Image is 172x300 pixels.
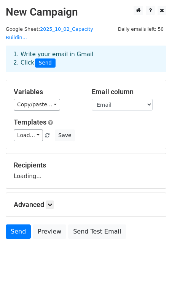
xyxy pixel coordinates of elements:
[35,58,56,68] span: Send
[14,118,46,126] a: Templates
[115,25,166,33] span: Daily emails left: 50
[33,224,66,239] a: Preview
[6,26,93,41] small: Google Sheet:
[6,224,31,239] a: Send
[14,161,158,169] h5: Recipients
[8,50,164,68] div: 1. Write your email in Gmail 2. Click
[92,88,158,96] h5: Email column
[6,26,93,41] a: 2025_10_02_Capacity Buildin...
[14,129,43,141] a: Load...
[68,224,126,239] a: Send Test Email
[14,201,158,209] h5: Advanced
[14,88,80,96] h5: Variables
[14,99,60,111] a: Copy/paste...
[6,6,166,19] h2: New Campaign
[115,26,166,32] a: Daily emails left: 50
[14,161,158,181] div: Loading...
[55,129,75,141] button: Save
